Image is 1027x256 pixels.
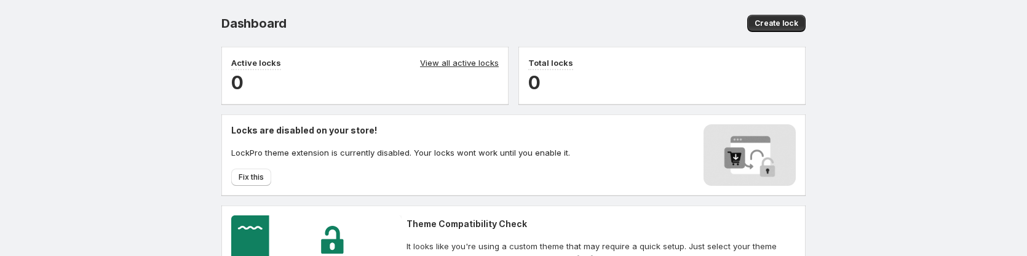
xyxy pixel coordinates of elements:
a: View all active locks [420,57,499,70]
h2: Locks are disabled on your store! [231,124,570,137]
button: Fix this [231,169,271,186]
p: Total locks [528,57,573,69]
h2: 0 [231,70,499,95]
button: Create lock [747,15,806,32]
p: LockPro theme extension is currently disabled. Your locks wont work until you enable it. [231,146,570,159]
span: Create lock [755,18,798,28]
h2: Theme Compatibility Check [406,218,796,230]
h2: 0 [528,70,796,95]
p: Active locks [231,57,281,69]
span: Dashboard [221,16,287,31]
img: Locks disabled [704,124,796,186]
span: Fix this [239,172,264,182]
